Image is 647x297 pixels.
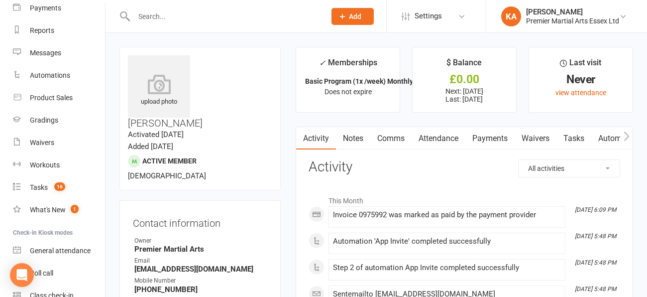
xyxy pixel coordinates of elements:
[422,74,507,85] div: £0.00
[333,237,561,246] div: Automation 'App Invite' completed successfully
[134,245,267,254] strong: Premier Martial Arts
[133,214,267,229] h3: Contact information
[556,127,591,150] a: Tasks
[13,176,105,199] a: Tasks 16
[30,269,53,277] div: Roll call
[555,89,606,97] a: view attendance
[128,130,184,139] time: Activated [DATE]
[10,263,34,287] div: Open Intercom Messenger
[30,71,70,79] div: Automations
[131,9,319,23] input: Search...
[13,19,105,42] a: Reports
[515,127,556,150] a: Waivers
[370,127,412,150] a: Comms
[128,142,173,151] time: Added [DATE]
[30,26,54,34] div: Reports
[134,276,267,286] div: Mobile Number
[538,74,624,85] div: Never
[575,233,616,240] i: [DATE] 5:48 PM
[30,116,58,124] div: Gradings
[30,206,66,214] div: What's New
[30,139,54,147] div: Waivers
[30,49,61,57] div: Messages
[319,58,325,68] i: ✓
[30,161,60,169] div: Workouts
[13,262,105,285] a: Roll call
[349,12,361,20] span: Add
[309,190,620,206] li: This Month
[526,16,619,25] div: Premier Martial Arts Essex Ltd
[13,199,105,221] a: What's New1
[501,6,521,26] div: KA
[128,74,190,107] div: upload photo
[13,87,105,109] a: Product Sales
[54,182,65,191] span: 16
[465,127,515,150] a: Payments
[30,4,61,12] div: Payments
[575,259,616,266] i: [DATE] 5:48 PM
[575,286,616,293] i: [DATE] 5:48 PM
[13,154,105,176] a: Workouts
[296,127,336,150] a: Activity
[13,109,105,132] a: Gradings
[134,285,267,294] strong: [PHONE_NUMBER]
[13,64,105,87] a: Automations
[446,56,482,74] div: $ Balance
[30,183,48,191] div: Tasks
[415,5,442,27] span: Settings
[134,256,267,266] div: Email
[331,8,374,25] button: Add
[333,211,561,219] div: Invoice 0975992 was marked as paid by the payment provider
[142,157,197,165] span: Active member
[560,56,601,74] div: Last visit
[324,88,372,96] span: Does not expire
[319,56,377,75] div: Memberships
[30,94,73,102] div: Product Sales
[13,132,105,154] a: Waivers
[134,236,267,246] div: Owner
[71,205,79,213] span: 1
[333,264,561,272] div: Step 2 of automation App Invite completed successfully
[13,42,105,64] a: Messages
[309,159,620,175] h3: Activity
[422,87,507,103] p: Next: [DATE] Last: [DATE]
[575,206,616,213] i: [DATE] 6:09 PM
[30,247,91,255] div: General attendance
[305,77,413,85] strong: Basic Program (1x /week) Monthly
[128,171,206,180] span: [DEMOGRAPHIC_DATA]
[128,55,272,129] h3: [PERSON_NAME]
[336,127,370,150] a: Notes
[412,127,465,150] a: Attendance
[13,240,105,262] a: General attendance kiosk mode
[134,265,267,274] strong: [EMAIL_ADDRESS][DOMAIN_NAME]
[526,7,619,16] div: [PERSON_NAME]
